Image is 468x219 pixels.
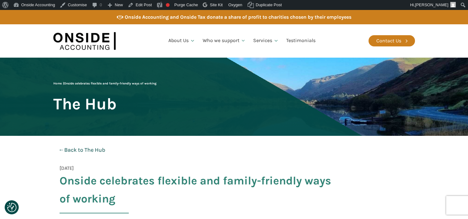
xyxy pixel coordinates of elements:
span: Onside celebrates flexible and family-friendly ways of working [64,82,157,85]
span: [PERSON_NAME] [415,2,448,7]
a: Who we support [199,30,250,51]
a: Services [249,30,282,51]
button: Consent Preferences [7,203,17,212]
a: Testimonials [282,30,319,51]
a: Home [53,82,62,85]
span: Site Kit [210,2,223,7]
span: [DATE] [60,164,74,172]
a: Contact Us [369,35,415,46]
a: About Us [165,30,199,51]
span: Onside celebrates flexible and family-friendly ways of working [60,172,336,208]
b: ← [59,146,64,153]
a: ←Back to The Hub [53,142,111,158]
img: Onside Accounting [53,29,116,53]
div: Onside Accounting and Onside Tax donate a share of profit to charities chosen by their employees [125,13,351,21]
div: Focus keyphrase not set [166,3,170,7]
span: | [53,82,157,85]
h1: The Hub [53,95,117,112]
img: Revisit consent button [7,203,17,212]
div: Contact Us [376,37,401,45]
